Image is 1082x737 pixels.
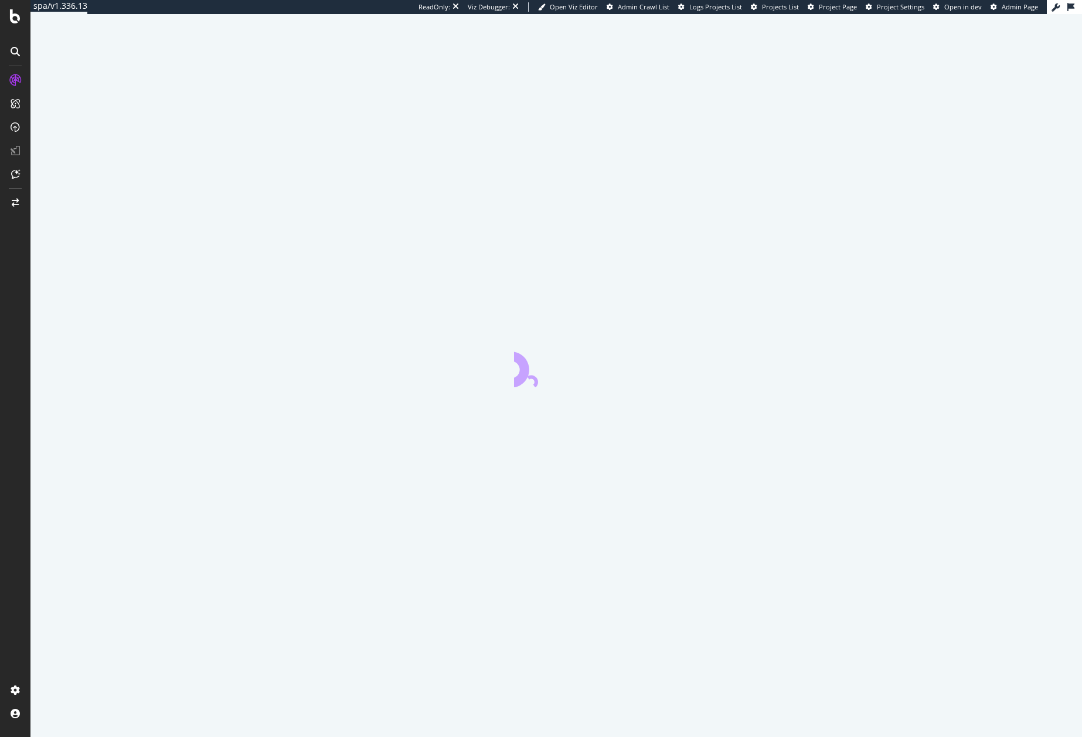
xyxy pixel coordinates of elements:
[933,2,982,12] a: Open in dev
[991,2,1038,12] a: Admin Page
[819,2,857,11] span: Project Page
[944,2,982,11] span: Open in dev
[514,345,598,387] div: animation
[866,2,924,12] a: Project Settings
[418,2,450,12] div: ReadOnly:
[689,2,742,11] span: Logs Projects List
[808,2,857,12] a: Project Page
[607,2,669,12] a: Admin Crawl List
[538,2,598,12] a: Open Viz Editor
[751,2,799,12] a: Projects List
[468,2,510,12] div: Viz Debugger:
[762,2,799,11] span: Projects List
[550,2,598,11] span: Open Viz Editor
[877,2,924,11] span: Project Settings
[618,2,669,11] span: Admin Crawl List
[1002,2,1038,11] span: Admin Page
[678,2,742,12] a: Logs Projects List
